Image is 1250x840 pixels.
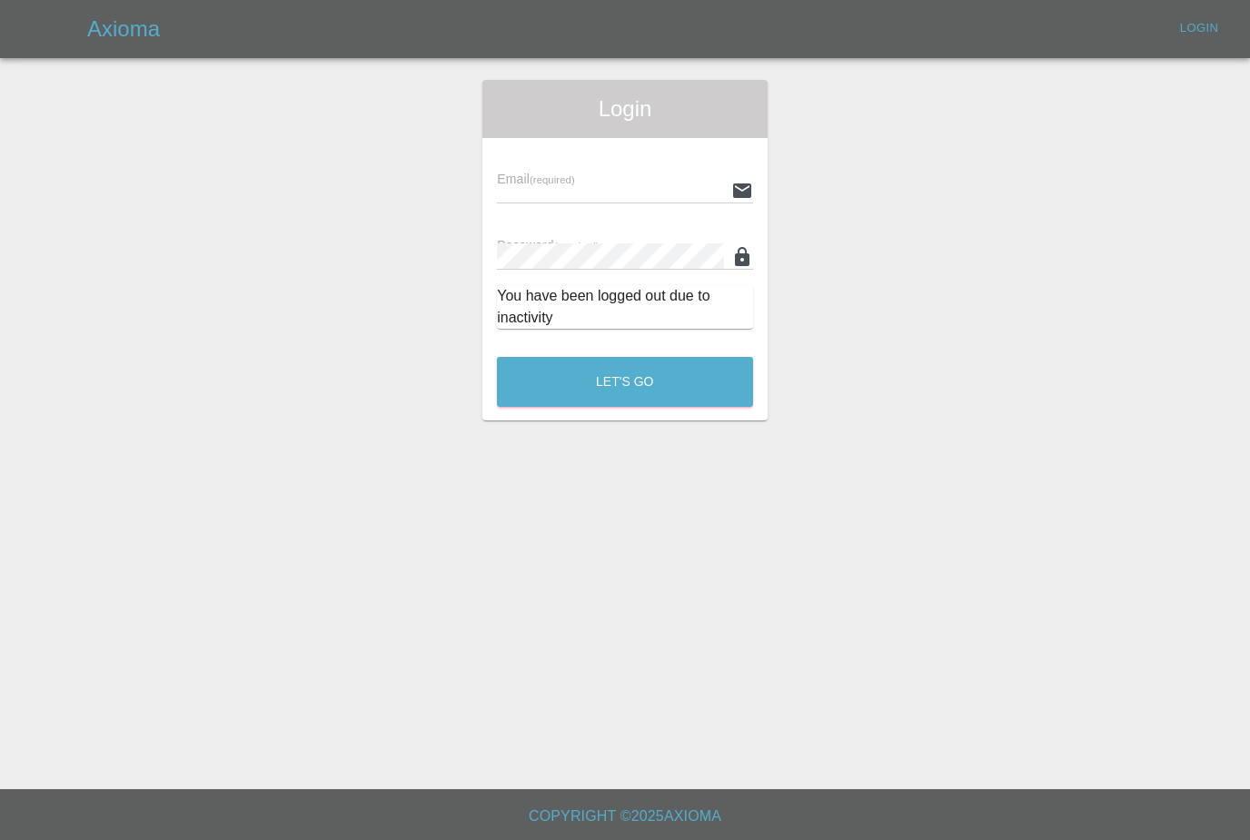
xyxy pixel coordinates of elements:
h6: Copyright © 2025 Axioma [15,804,1235,829]
div: You have been logged out due to inactivity [497,285,753,329]
span: Email [497,172,574,186]
small: (required) [554,241,600,252]
span: Login [497,94,753,124]
small: (required) [530,174,575,185]
h5: Axioma [87,15,160,44]
a: Login [1170,15,1228,43]
span: Password [497,238,599,252]
button: Let's Go [497,357,753,407]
